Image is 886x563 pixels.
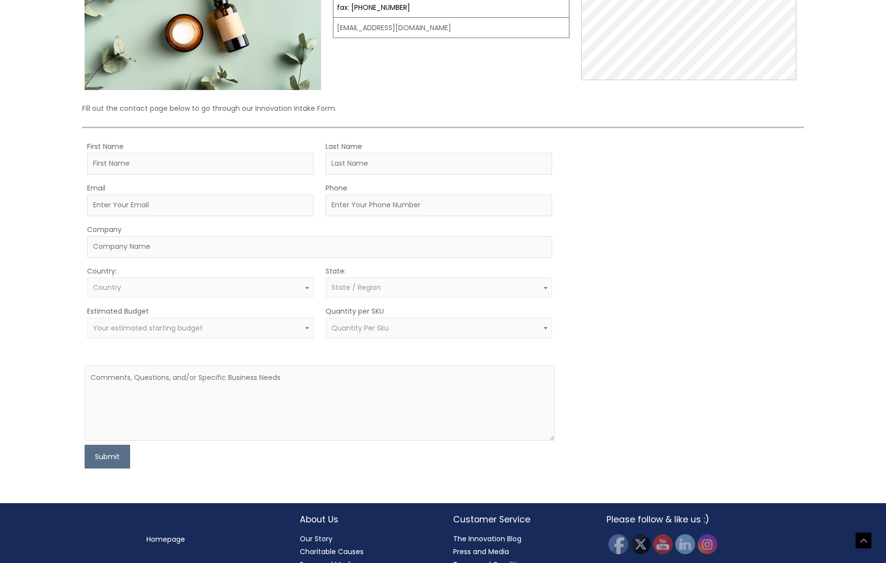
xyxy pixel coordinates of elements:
[93,282,121,292] span: Country
[146,533,280,546] nav: Menu
[333,18,569,38] td: [EMAIL_ADDRESS][DOMAIN_NAME]
[326,153,552,175] input: Last Name
[453,534,521,544] a: The Innovation Blog
[337,2,410,12] a: fax: [PHONE_NUMBER]
[606,513,740,526] h2: Please follow & like us :)
[87,153,314,175] input: First Name
[87,236,552,258] input: Company Name
[87,194,314,216] input: Enter Your Email
[300,534,332,544] a: Our Story
[326,265,346,278] label: State:
[453,547,509,557] a: Press and Media
[85,445,130,469] button: Submit
[87,305,149,318] label: Estimated Budget
[300,547,364,557] a: Charitable Causes
[87,223,122,236] label: Company
[326,194,552,216] input: Enter Your Phone Number
[331,323,389,333] span: Quantity Per Sku
[331,282,381,292] span: State / Region
[82,102,804,115] p: Fill out the contact page below to go through our Innovation Intake Form.
[300,513,433,526] h2: About Us
[87,140,124,153] label: First Name
[326,140,362,153] label: Last Name
[326,305,384,318] label: Quantity per SKU
[608,534,628,554] img: Facebook
[87,182,105,194] label: Email
[326,182,347,194] label: Phone
[631,534,651,554] img: Twitter
[87,265,117,278] label: Country:
[146,534,185,544] a: Homepage
[93,323,203,333] span: Your estimated starting budget
[453,513,587,526] h2: Customer Service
